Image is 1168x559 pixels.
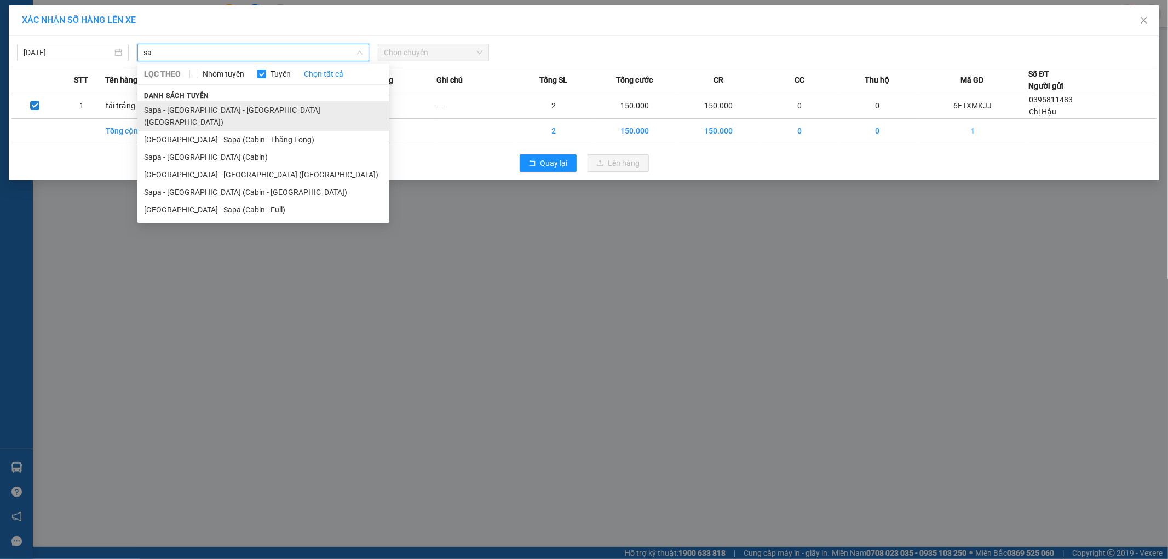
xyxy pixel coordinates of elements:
td: 150.000 [592,93,677,119]
td: 2 [515,93,592,119]
li: [GEOGRAPHIC_DATA] - Sapa (Cabin - Thăng Long) [137,131,389,148]
li: [GEOGRAPHIC_DATA] - Sapa (Cabin - Full) [137,201,389,218]
td: tải trắng [105,93,183,119]
td: 6ETXMKJJ [917,93,1029,119]
span: Chọn chuyến [384,44,483,61]
span: down [356,49,363,56]
td: 0 [761,93,838,119]
span: Ghi chú [437,74,463,86]
span: close [1140,16,1148,25]
td: 0 [761,119,838,143]
span: CR [714,74,723,86]
td: 0 [839,119,917,143]
span: STT [74,74,89,86]
span: 0395811483 [1029,95,1073,104]
span: Chị Hậu [1029,107,1057,116]
button: rollbackQuay lại [520,154,577,172]
span: XÁC NHẬN SỐ HÀNG LÊN XE [22,15,136,25]
td: 2 [515,119,592,143]
td: --- [437,93,515,119]
li: Sapa - [GEOGRAPHIC_DATA] (Cabin - [GEOGRAPHIC_DATA]) [137,183,389,201]
td: 0 [839,93,917,119]
td: 150.000 [677,119,761,143]
li: [GEOGRAPHIC_DATA] - [GEOGRAPHIC_DATA] ([GEOGRAPHIC_DATA]) [137,166,389,183]
a: Chọn tất cả [304,68,343,80]
span: CC [795,74,804,86]
td: 150.000 [592,119,677,143]
div: Số ĐT Người gửi [1029,68,1064,92]
td: 1 [58,93,105,119]
span: Nhóm tuyến [198,68,249,80]
span: rollback [528,159,536,168]
span: Tên hàng [105,74,137,86]
span: Tổng cước [616,74,653,86]
span: Tổng SL [539,74,567,86]
input: 13/09/2025 [24,47,112,59]
li: Sapa - [GEOGRAPHIC_DATA] - [GEOGRAPHIC_DATA] ([GEOGRAPHIC_DATA]) [137,101,389,131]
span: LỌC THEO [144,68,181,80]
span: Danh sách tuyến [137,91,216,101]
button: Close [1129,5,1159,36]
td: --- [359,93,436,119]
span: Mã GD [961,74,984,86]
td: 150.000 [677,93,761,119]
span: Quay lại [540,157,568,169]
span: Tuyến [266,68,295,80]
td: Tổng cộng [105,119,183,143]
button: uploadLên hàng [588,154,649,172]
li: Sapa - [GEOGRAPHIC_DATA] (Cabin) [137,148,389,166]
td: 1 [917,119,1029,143]
span: Thu hộ [865,74,890,86]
